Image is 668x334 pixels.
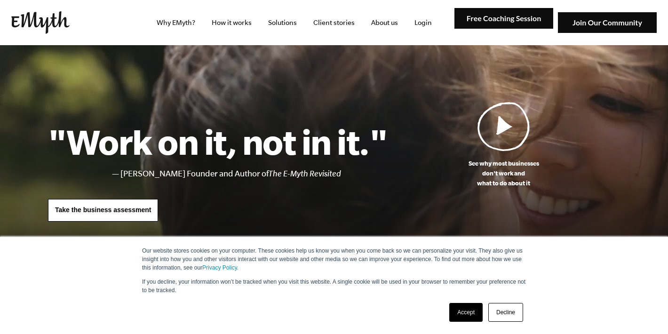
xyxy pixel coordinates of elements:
li: [PERSON_NAME] Founder and Author of [120,167,387,181]
a: See why most businessesdon't work andwhat to do about it [387,102,620,188]
p: Our website stores cookies on your computer. These cookies help us know you when you come back so... [142,247,526,272]
p: If you decline, your information won’t be tracked when you visit this website. A single cookie wi... [142,278,526,294]
img: Free Coaching Session [454,8,553,29]
i: The E-Myth Revisited [269,169,341,178]
a: Decline [488,303,523,322]
img: EMyth [11,11,70,34]
img: Play Video [477,102,530,151]
a: Take the business assessment [48,199,158,222]
span: Take the business assessment [55,206,151,214]
img: Join Our Community [558,12,657,33]
p: See why most businesses don't work and what to do about it [387,159,620,188]
a: Accept [449,303,483,322]
a: Privacy Policy [202,264,237,271]
h1: "Work on it, not in it." [48,121,387,162]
